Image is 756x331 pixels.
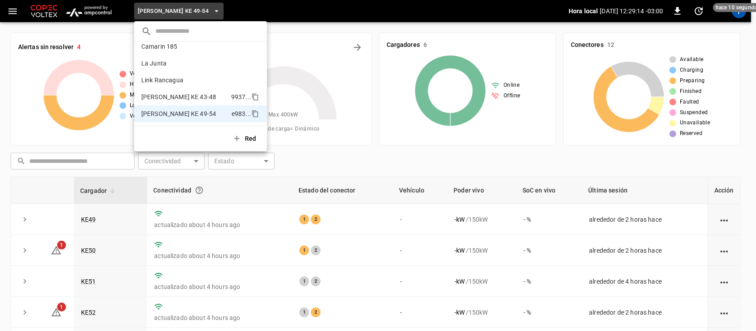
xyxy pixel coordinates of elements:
p: Link Rancagua [141,76,229,85]
button: Red [227,130,264,148]
div: copy [251,108,260,119]
p: Camarin 185 [141,42,228,51]
p: [PERSON_NAME] KE 43-48 [141,92,228,101]
p: La Junta [141,59,229,68]
p: [PERSON_NAME] KE 49-54 [141,109,228,118]
div: copy [251,92,260,102]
